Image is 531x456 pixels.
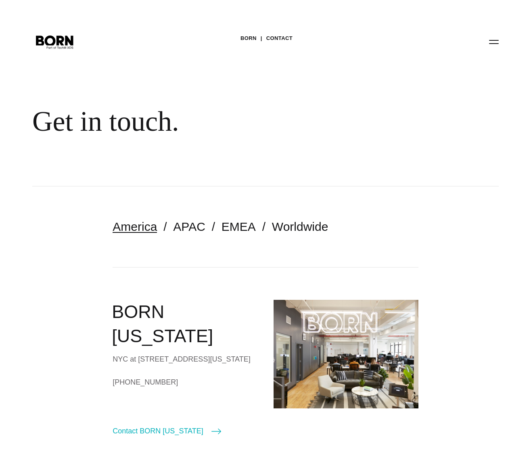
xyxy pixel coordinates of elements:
button: Open [484,33,504,50]
h2: BORN [US_STATE] [112,300,257,349]
a: [PHONE_NUMBER] [113,376,257,388]
a: BORN [240,32,257,44]
a: APAC [173,220,205,233]
a: Worldwide [272,220,328,233]
a: Contact BORN [US_STATE] [113,425,221,437]
div: NYC at [STREET_ADDRESS][US_STATE] [113,353,257,365]
a: EMEA [222,220,256,233]
div: Get in touch. [32,105,492,138]
a: Contact [266,32,293,44]
a: America [113,220,157,233]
